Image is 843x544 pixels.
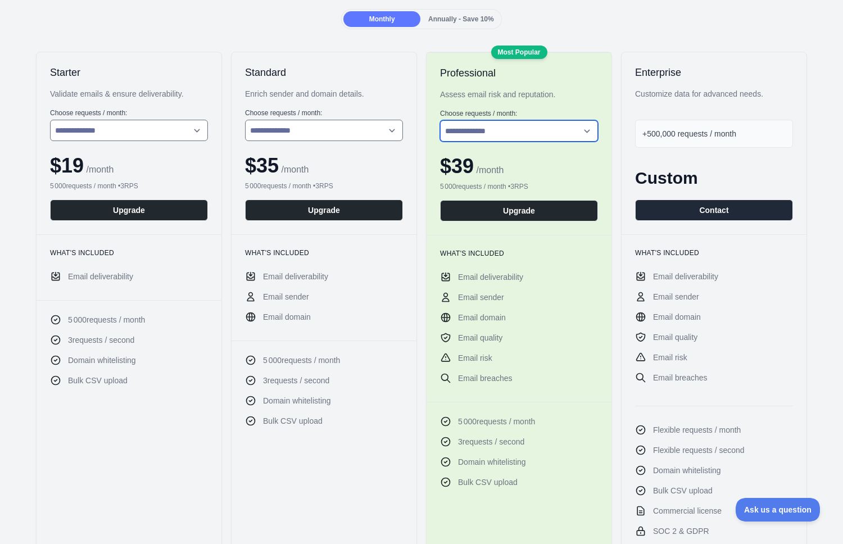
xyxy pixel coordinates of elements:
button: Upgrade [440,200,598,221]
div: 5 000 requests / month • 3 RPS [440,182,598,191]
iframe: Toggle Customer Support [736,498,821,522]
div: 5 000 requests / month • 3 RPS [245,182,403,191]
button: Upgrade [245,200,403,221]
button: Contact [635,200,793,221]
span: Custom [635,169,698,187]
